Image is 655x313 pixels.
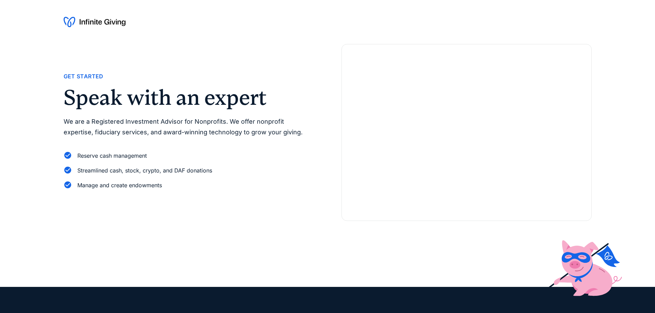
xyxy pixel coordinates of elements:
[64,116,314,137] p: We are a Registered Investment Advisor for Nonprofits. We offer nonprofit expertise, fiduciary se...
[64,72,103,81] div: Get Started
[64,87,314,108] h2: Speak with an expert
[353,66,580,210] iframe: Form 0
[77,181,162,190] div: Manage and create endowments
[77,151,147,160] div: Reserve cash management
[77,166,212,175] div: Streamlined cash, stock, crypto, and DAF donations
